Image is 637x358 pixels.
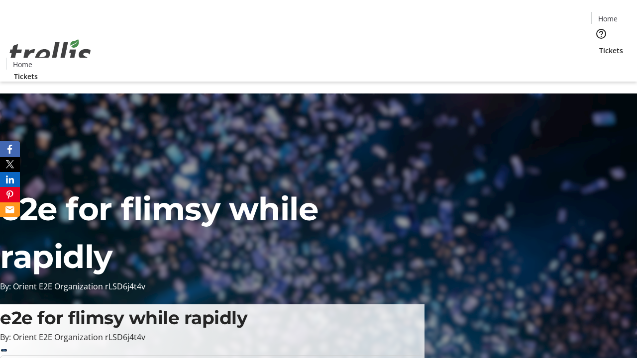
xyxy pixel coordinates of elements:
span: Tickets [14,71,38,82]
span: Home [598,13,618,24]
button: Help [591,24,611,44]
span: Home [13,59,32,70]
a: Home [6,59,38,70]
a: Tickets [591,45,631,56]
span: Tickets [599,45,623,56]
a: Tickets [6,71,46,82]
button: Cart [591,56,611,76]
img: Orient E2E Organization rLSD6j4t4v's Logo [6,28,95,78]
a: Home [592,13,624,24]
